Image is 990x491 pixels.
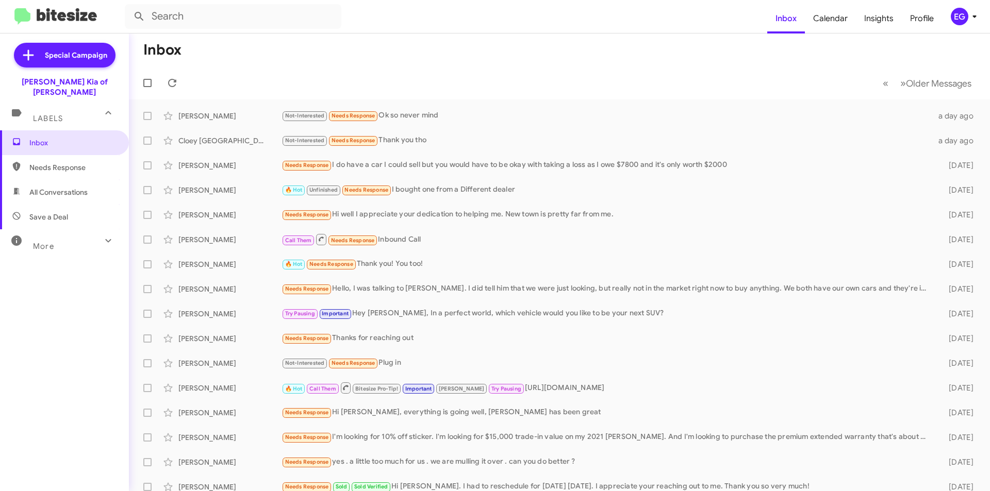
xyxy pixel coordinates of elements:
div: I do have a car I could sell but you would have to be okay with taking a loss as I owe $7800 and ... [282,159,932,171]
span: Not-Interested [285,360,325,366]
a: Profile [902,4,942,33]
span: Needs Response [285,335,329,342]
span: Unfinished [309,187,338,193]
span: Needs Response [331,237,375,244]
span: Not-Interested [285,112,325,119]
input: Search [125,4,341,29]
span: Needs Response [285,483,329,490]
div: Hi well I appreciate your dedication to helping me. New town is pretty far from me. [282,209,932,221]
button: Next [894,73,978,94]
span: Needs Response [285,162,329,168]
span: 🔥 Hot [285,261,303,267]
span: Labels [33,114,63,123]
a: Insights [856,4,902,33]
div: [DATE] [932,457,982,467]
span: « [883,77,888,90]
div: [PERSON_NAME] [178,457,282,467]
span: Try Pausing [285,310,315,317]
div: [PERSON_NAME] [178,185,282,195]
div: [PERSON_NAME] [178,284,282,294]
div: EG [951,8,968,25]
span: Special Campaign [45,50,107,60]
nav: Page navigation example [877,73,978,94]
span: Not-Interested [285,137,325,144]
div: [URL][DOMAIN_NAME] [282,381,932,394]
div: Hi [PERSON_NAME], everything is going well, [PERSON_NAME] has been great [282,407,932,418]
div: I'm looking for 10% off sticker. I'm looking for $15,000 trade-in value on my 2021 [PERSON_NAME].... [282,431,932,443]
span: Needs Response [309,261,353,267]
div: [PERSON_NAME] [178,210,282,220]
h1: Inbox [143,42,181,58]
span: More [33,242,54,251]
div: [DATE] [932,160,982,171]
div: [DATE] [932,259,982,269]
span: Needs Response [332,360,375,366]
span: Older Messages [906,78,971,89]
a: Inbox [767,4,805,33]
div: [PERSON_NAME] [178,358,282,368]
div: [PERSON_NAME] [178,160,282,171]
span: Needs Response [29,162,117,173]
div: Thank you! You too! [282,258,932,270]
div: [DATE] [932,383,982,393]
span: Needs Response [285,409,329,416]
span: Needs Response [344,187,388,193]
span: Save a Deal [29,212,68,222]
span: Call Them [309,385,336,392]
div: [PERSON_NAME] [178,408,282,418]
span: Inbox [29,138,117,148]
div: Ok so never mind [282,110,932,122]
span: Important [322,310,349,317]
div: [DATE] [932,185,982,195]
div: Hello, I was talking to [PERSON_NAME]. I did tell him that we were just looking, but really not i... [282,283,932,295]
span: Important [405,385,432,392]
span: Needs Response [332,112,375,119]
div: Inbound Call [282,233,932,246]
span: Call Them [285,237,312,244]
div: [DATE] [932,309,982,319]
span: Needs Response [332,137,375,144]
div: yes . a little too much for us . we are mulling it over . can you do better ? [282,456,932,468]
span: Needs Response [285,434,329,441]
span: 🔥 Hot [285,385,303,392]
div: [DATE] [932,333,982,344]
span: Bitesize Pro-Tip! [355,385,398,392]
span: Sold Verified [354,483,388,490]
div: [PERSON_NAME] [178,383,282,393]
div: Hey [PERSON_NAME], In a perfect world, which vehicle would you like to be your next SUV? [282,308,932,319]
div: [PERSON_NAME] [178,432,282,443]
div: Thanks for reaching out [282,332,932,344]
span: All Conversations [29,187,88,197]
span: Needs Response [285,211,329,218]
div: [DATE] [932,432,982,443]
div: [PERSON_NAME] [178,259,282,269]
div: [DATE] [932,284,982,294]
span: 🔥 Hot [285,187,303,193]
div: [DATE] [932,210,982,220]
div: [PERSON_NAME] [178,333,282,344]
button: EG [942,8,979,25]
span: [PERSON_NAME] [439,385,485,392]
div: a day ago [932,136,982,146]
a: Calendar [805,4,856,33]
div: [PERSON_NAME] [178,234,282,245]
span: Needs Response [285,285,329,292]
div: Plug in [282,357,932,369]
div: Thank you tho [282,134,932,146]
div: I bought one from a Different dealer [282,184,932,196]
div: [DATE] [932,358,982,368]
span: Sold [336,483,348,490]
div: [DATE] [932,234,982,245]
div: [PERSON_NAME] [178,309,282,319]
button: Previous [877,73,895,94]
div: a day ago [932,111,982,121]
div: [DATE] [932,408,982,418]
span: Try Pausing [491,385,521,392]
span: » [900,77,906,90]
span: Needs Response [285,459,329,465]
div: [PERSON_NAME] [178,111,282,121]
